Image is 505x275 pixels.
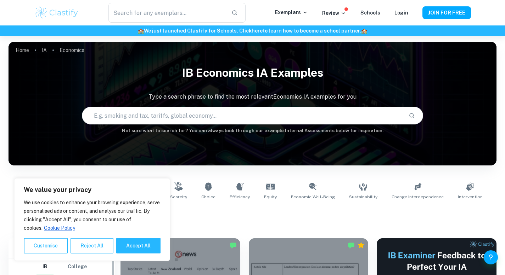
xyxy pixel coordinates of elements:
span: Change Interdependence [392,194,444,200]
span: Intervention [458,194,483,200]
p: We value your privacy [24,186,161,194]
img: Marked [348,242,355,249]
p: Review [322,9,346,17]
span: Choice [201,194,215,200]
p: We use cookies to enhance your browsing experience, serve personalised ads or content, and analys... [24,198,161,232]
a: Schools [360,10,380,16]
h6: Not sure what to search for? You can always look through our example Internal Assessments below f... [9,127,496,134]
p: Type a search phrase to find the most relevant Economics IA examples for you [9,93,496,101]
a: Login [394,10,408,16]
button: Accept All [116,238,161,253]
h6: We just launched Clastify for Schools. Click to learn how to become a school partner. [1,27,504,35]
img: Clastify logo [34,6,79,20]
a: Home [16,45,29,55]
button: Reject All [71,238,113,253]
h1: IB Economics IA examples [9,62,496,84]
span: Sustainability [349,194,377,200]
button: Help and Feedback [484,250,498,264]
span: 🏫 [361,28,367,34]
div: We value your privacy [14,178,170,261]
a: IA [42,45,47,55]
div: Premium [358,242,365,249]
input: E.g. smoking and tax, tariffs, global economy... [82,106,403,125]
p: Exemplars [275,8,308,16]
span: Equity [264,194,277,200]
a: here [252,28,263,34]
button: Search [406,110,418,122]
button: JOIN FOR FREE [422,6,471,19]
a: Cookie Policy [44,225,75,231]
span: Efficiency [230,194,250,200]
span: 🏫 [138,28,144,34]
input: Search for any exemplars... [108,3,225,23]
p: Economics [60,46,84,54]
h6: Filter exemplars [9,238,115,258]
span: Scarcity [170,194,187,200]
img: Marked [230,242,237,249]
span: Economic Well-Being [291,194,335,200]
h1: All Economics IA Examples [33,209,472,221]
button: Customise [24,238,68,253]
